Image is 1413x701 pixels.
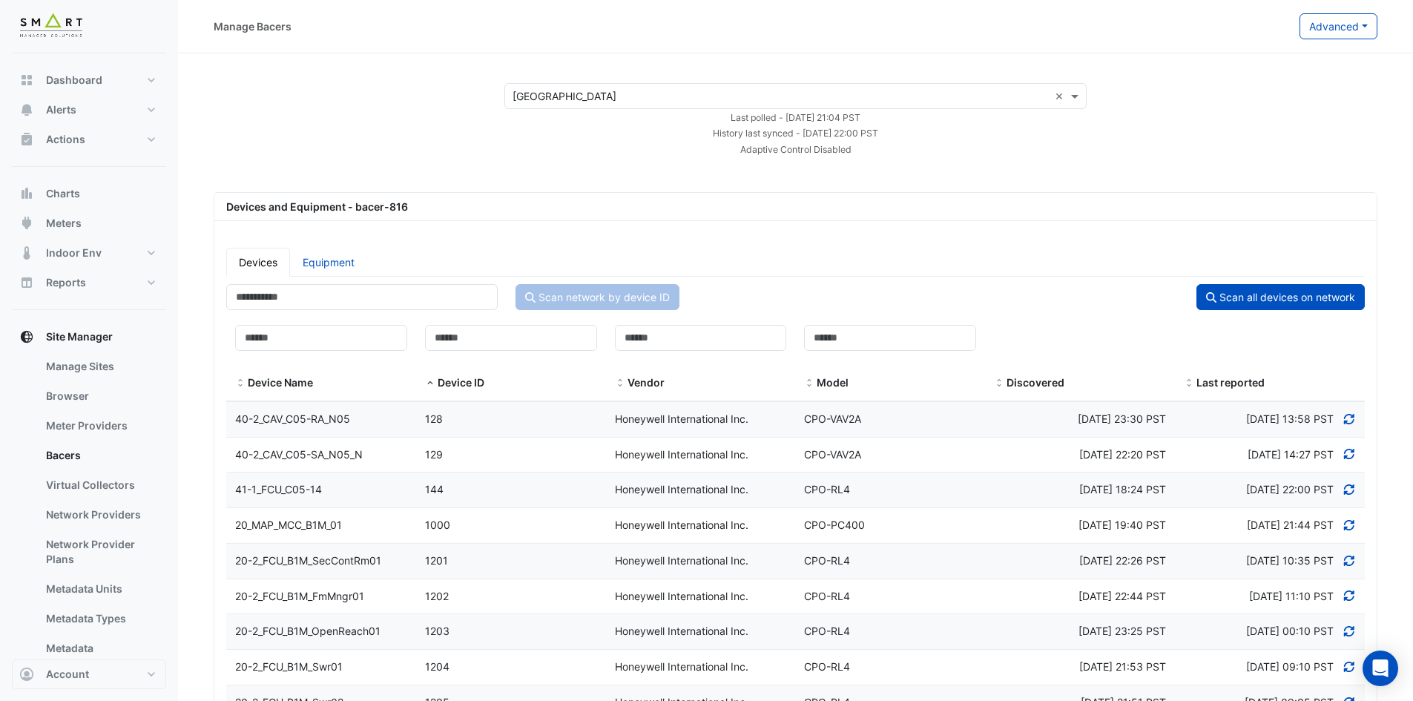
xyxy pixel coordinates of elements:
[804,625,850,637] span: CPO-RL4
[19,132,34,147] app-icon: Actions
[235,590,364,602] span: 20-2_FCU_B1M_FmMngr01
[425,378,435,389] span: Device ID
[235,554,381,567] span: 20-2_FCU_B1M_SecContRm01
[817,376,849,389] span: Model
[214,19,292,34] div: Manage Bacers
[994,378,1004,389] span: Discovered
[1246,660,1334,673] span: Discovered at
[1343,590,1356,602] a: Refresh
[740,144,852,155] small: Adaptive Control Disabled
[425,625,449,637] span: 1203
[19,329,34,344] app-icon: Site Manager
[12,65,166,95] button: Dashboard
[1343,412,1356,425] a: Refresh
[235,625,381,637] span: 20-2_FCU_B1M_OpenReach01
[34,411,166,441] a: Meter Providers
[1343,660,1356,673] a: Refresh
[12,322,166,352] button: Site Manager
[19,275,34,290] app-icon: Reports
[12,95,166,125] button: Alerts
[34,352,166,381] a: Manage Sites
[615,554,748,567] span: Honeywell International Inc.
[425,412,443,425] span: 128
[1078,519,1166,531] span: Wed 17-Sep-2025 12:40 BST
[235,378,246,389] span: Device Name
[1078,625,1166,637] span: Thu 25-Sep-2025 16:25 BST
[235,519,342,531] span: 20_MAP_MCC_B1M_01
[1343,448,1356,461] a: Refresh
[615,625,748,637] span: Honeywell International Inc.
[1343,625,1356,637] a: Refresh
[19,216,34,231] app-icon: Meters
[1078,412,1166,425] span: Thu 09-Oct-2025 16:30 BST
[425,519,450,531] span: 1000
[425,590,449,602] span: 1202
[12,179,166,208] button: Charts
[34,530,166,574] a: Network Provider Plans
[1196,284,1365,310] button: Scan all devices on network
[804,378,814,389] span: Model
[12,268,166,297] button: Reports
[34,470,166,500] a: Virtual Collectors
[1184,378,1194,389] span: Last reported
[615,448,748,461] span: Honeywell International Inc.
[438,376,484,389] span: Device ID
[425,554,448,567] span: 1201
[12,208,166,238] button: Meters
[1196,376,1265,389] span: Last reported
[804,660,850,673] span: CPO-RL4
[1055,88,1067,104] span: Clear
[1363,651,1398,686] div: Open Intercom Messenger
[615,519,748,531] span: Honeywell International Inc.
[19,186,34,201] app-icon: Charts
[1246,554,1334,567] span: Discovered at
[1248,448,1334,461] span: Discovered at
[19,246,34,260] app-icon: Indoor Env
[804,590,850,602] span: CPO-RL4
[1007,376,1064,389] span: Discovered
[46,667,89,682] span: Account
[46,102,76,117] span: Alerts
[46,275,86,290] span: Reports
[1246,483,1334,496] span: Discovered at
[628,376,665,389] span: Vendor
[226,248,290,277] a: Devices
[46,246,102,260] span: Indoor Env
[1246,625,1334,637] span: Discovered at
[713,128,878,139] small: Mon 13-Oct-2025 15:00 BST
[12,238,166,268] button: Indoor Env
[1343,554,1356,567] a: Refresh
[804,483,850,496] span: CPO-RL4
[425,660,449,673] span: 1204
[615,378,625,389] span: Vendor
[731,112,860,123] small: Mon 13-Oct-2025 14:04 BST
[235,412,350,425] span: 40-2_CAV_C05-RA_N05
[18,12,85,42] img: Company Logo
[1300,13,1377,39] button: Advanced
[804,554,850,567] span: CPO-RL4
[1078,590,1166,602] span: Thu 25-Sep-2025 15:44 BST
[615,483,748,496] span: Honeywell International Inc.
[217,199,1374,214] div: Devices and Equipment - bacer-816
[46,73,102,88] span: Dashboard
[34,574,166,604] a: Metadata Units
[34,381,166,411] a: Browser
[1079,660,1166,673] span: Thu 25-Sep-2025 14:53 BST
[1343,483,1356,496] a: Refresh
[235,448,363,461] span: 40-2_CAV_C05-SA_N05_N
[19,102,34,117] app-icon: Alerts
[46,186,80,201] span: Charts
[46,329,113,344] span: Site Manager
[12,125,166,154] button: Actions
[615,590,748,602] span: Honeywell International Inc.
[1079,554,1166,567] span: Thu 25-Sep-2025 15:26 BST
[1249,590,1334,602] span: Discovered at
[1247,519,1334,531] span: Discovered at
[804,519,865,531] span: CPO-PC400
[19,73,34,88] app-icon: Dashboard
[235,483,322,496] span: 41-1_FCU_C05-14
[1343,519,1356,531] a: Refresh
[46,216,82,231] span: Meters
[804,448,861,461] span: CPO-VAV2A
[1246,412,1334,425] span: Discovered at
